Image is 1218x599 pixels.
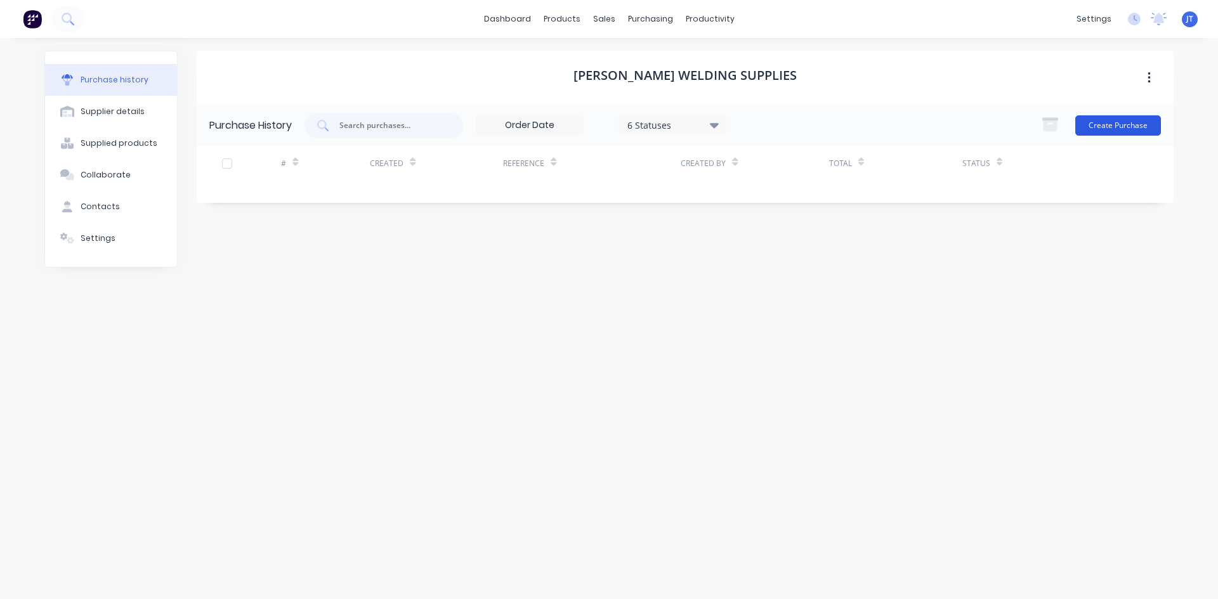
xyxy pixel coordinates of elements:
img: Factory [23,10,42,29]
h1: [PERSON_NAME] Welding Supplies [573,68,797,83]
button: Supplier details [45,96,177,127]
div: settings [1070,10,1118,29]
div: Purchase history [81,74,148,86]
div: Total [829,158,852,169]
div: Purchase History [209,118,292,133]
div: Supplier details [81,106,145,117]
button: Contacts [45,191,177,222]
div: Status [962,158,990,169]
button: Purchase history [45,64,177,96]
a: dashboard [478,10,537,29]
div: purchasing [622,10,679,29]
div: Created [370,158,403,169]
div: Created By [681,158,726,169]
div: # [281,158,286,169]
div: 6 Statuses [627,118,718,131]
button: Collaborate [45,159,177,191]
input: Search purchases... [338,119,443,132]
button: Supplied products [45,127,177,159]
div: sales [587,10,622,29]
div: productivity [679,10,741,29]
div: Contacts [81,201,120,212]
div: Settings [81,233,115,244]
div: products [537,10,587,29]
div: Collaborate [81,169,131,181]
div: Supplied products [81,138,157,149]
input: Order Date [476,116,583,135]
button: Settings [45,222,177,254]
div: Reference [503,158,544,169]
span: JT [1186,13,1193,25]
button: Create Purchase [1075,115,1161,136]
